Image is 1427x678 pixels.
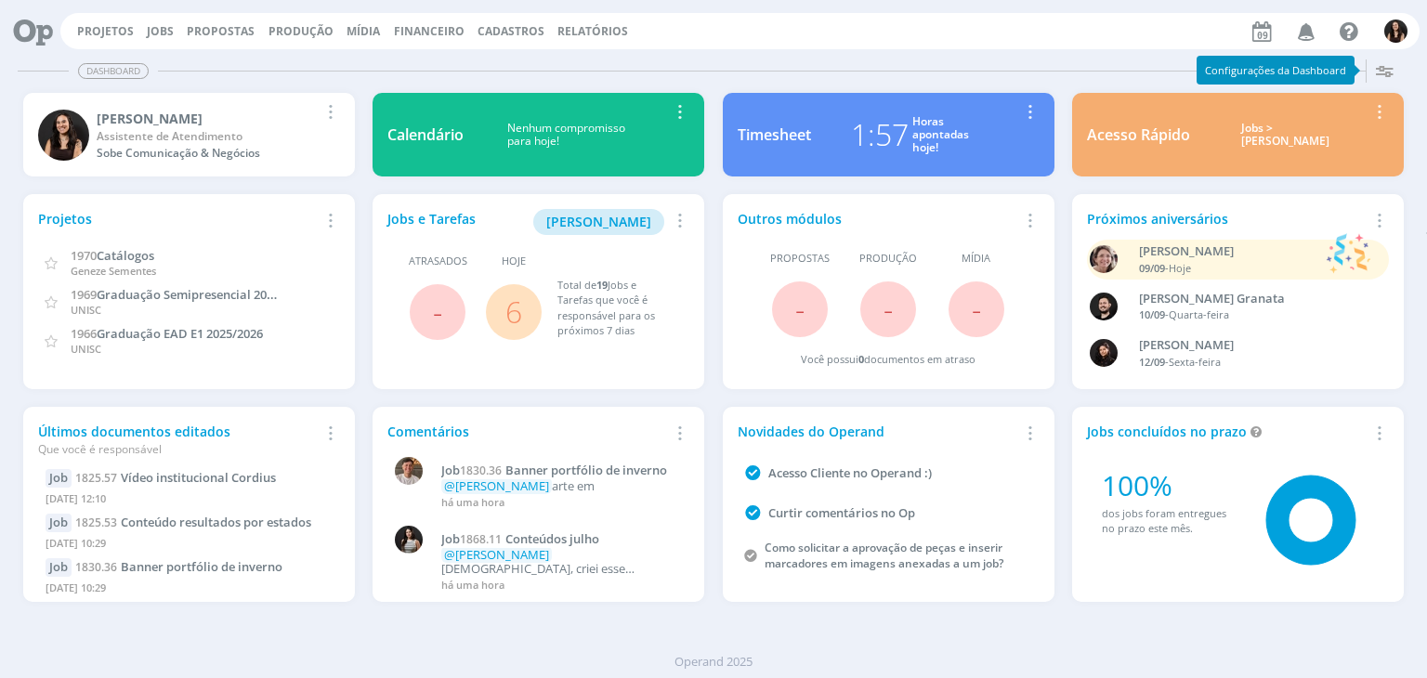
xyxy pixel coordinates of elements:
a: I[PERSON_NAME]Assistente de AtendimentoSobe Comunicação & Negócios [23,93,355,176]
button: Projetos [72,24,139,39]
img: C [395,526,423,554]
span: Propostas [187,23,255,39]
span: Sexta-feira [1169,355,1221,369]
div: - [1139,307,1368,323]
button: Produção [263,24,339,39]
div: Jobs > [PERSON_NAME] [1204,122,1368,149]
span: - [795,289,805,329]
a: Job1868.11Conteúdos julho [441,532,680,547]
div: Total de Jobs e Tarefas que você é responsável para os próximos 7 dias [557,278,672,339]
a: Curtir comentários no Op [768,504,915,521]
span: 1966 [71,325,97,342]
span: 1868.11 [460,531,502,547]
div: Sobe Comunicação & Negócios [97,145,319,162]
a: Timesheet1:57Horasapontadashoje! [723,93,1054,176]
span: @[PERSON_NAME] [444,477,549,494]
span: 1830.36 [460,463,502,478]
span: @[PERSON_NAME] [444,546,549,563]
span: 09/09 [1139,261,1165,275]
a: 1830.36Banner portfólio de inverno [75,558,282,575]
div: [DATE] 10:29 [46,577,333,604]
a: 1969Graduação Semipresencial 2025/2026 [71,285,310,303]
div: Projetos [38,209,319,228]
div: [DATE] 10:29 [46,532,333,559]
button: Propostas [181,24,260,39]
div: Horas apontadas hoje! [912,115,969,155]
div: Comentários [387,422,668,441]
span: Dashboard [78,63,149,79]
span: Geneze Sementes [71,264,156,278]
span: 1970 [71,247,97,264]
span: Graduação Semipresencial 2025/2026 [97,285,310,303]
div: - [1139,355,1368,371]
div: Novidades do Operand [738,422,1018,441]
button: [PERSON_NAME] [533,209,664,235]
span: - [884,289,893,329]
div: dos jobs foram entregues no prazo este mês. [1102,506,1240,537]
span: Graduação EAD E1 2025/2026 [97,325,263,342]
span: Cadastros [478,23,544,39]
p: arte em [441,479,680,494]
a: Financeiro [394,23,465,39]
div: Nenhum compromisso para hoje! [464,122,668,149]
span: 1825.57 [75,470,117,486]
span: Hoje [502,254,526,269]
div: Últimos documentos editados [38,422,319,458]
div: - [1139,261,1318,277]
span: 1969 [71,286,97,303]
div: Próximos aniversários [1087,209,1368,228]
span: Conteúdos julho [505,530,599,547]
span: 10/09 [1139,307,1165,321]
a: Mídia [347,23,380,39]
div: Luana da Silva de Andrade [1139,336,1368,355]
div: Acesso Rápido [1087,124,1190,146]
div: Calendário [387,124,464,146]
a: Projetos [77,23,134,39]
div: Timesheet [738,124,811,146]
span: Produção [859,251,917,267]
span: Banner portfólio de inverno [505,462,667,478]
span: UNISC [71,303,101,317]
span: Catálogos [97,247,154,264]
button: Relatórios [552,24,634,39]
span: há uma hora [441,578,504,592]
button: Mídia [341,24,386,39]
div: Aline Beatriz Jackisch [1139,242,1318,261]
span: 1830.36 [75,559,117,575]
span: Vídeo institucional Cordius [121,469,276,486]
img: I [1384,20,1407,43]
div: 100% [1102,464,1240,506]
a: 1966Graduação EAD E1 2025/2026 [71,324,263,342]
span: Conteúdo resultados por estados [121,514,311,530]
a: 6 [505,292,522,332]
div: Bruno Corralo Granata [1139,290,1368,308]
span: UNISC [71,342,101,356]
button: I [1383,15,1408,47]
a: 1825.57Vídeo institucional Cordius [75,469,276,486]
a: Jobs [147,23,174,39]
span: Atrasados [409,254,467,269]
div: Que você é responsável [38,441,319,458]
div: Jobs concluídos no prazo [1087,422,1368,441]
button: Cadastros [472,24,550,39]
p: [DEMOGRAPHIC_DATA], criei esse cronograma [441,548,680,577]
a: Relatórios [557,23,628,39]
a: Acesso Cliente no Operand :) [768,464,932,481]
div: Assistente de Atendimento [97,128,319,145]
span: - [972,289,981,329]
span: Hoje [1169,261,1191,275]
div: 1:57 [851,112,909,157]
img: B [1090,293,1118,320]
div: [DATE] 12:10 [46,488,333,515]
span: 12/09 [1139,355,1165,369]
img: L [1090,339,1118,367]
button: Financeiro [388,24,470,39]
span: Mídia [962,251,990,267]
a: 1825.53Conteúdo resultados por estados [75,514,311,530]
span: 0 [858,352,864,366]
button: Jobs [141,24,179,39]
span: há uma hora [441,495,504,509]
img: A [1090,245,1118,273]
span: Propostas [770,251,830,267]
a: Como solicitar a aprovação de peças e inserir marcadores em imagens anexadas a um job? [765,540,1003,571]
